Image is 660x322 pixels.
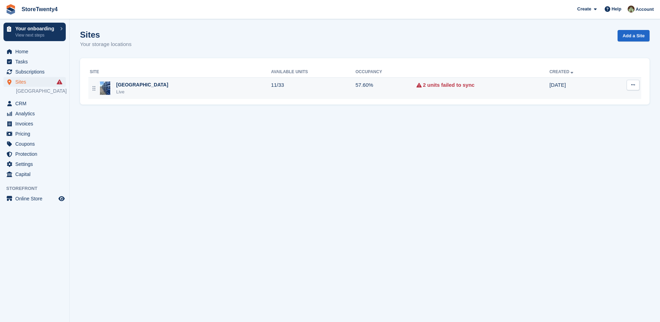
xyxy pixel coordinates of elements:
[15,26,57,31] p: Your onboarding
[15,119,57,129] span: Invoices
[3,169,66,179] a: menu
[549,77,607,99] td: [DATE]
[80,30,132,39] h1: Sites
[3,149,66,159] a: menu
[15,57,57,67] span: Tasks
[577,6,591,13] span: Create
[57,194,66,203] a: Preview store
[271,77,356,99] td: 11/33
[15,67,57,77] span: Subscriptions
[15,149,57,159] span: Protection
[15,169,57,179] span: Capital
[3,47,66,56] a: menu
[16,88,66,94] a: [GEOGRAPHIC_DATA]
[15,194,57,204] span: Online Store
[3,99,66,108] a: menu
[116,89,168,95] div: Live
[15,99,57,108] span: CRM
[636,6,654,13] span: Account
[15,159,57,169] span: Settings
[3,194,66,204] a: menu
[3,77,66,87] a: menu
[15,139,57,149] span: Coupons
[116,81,168,89] div: [GEOGRAPHIC_DATA]
[3,23,66,41] a: Your onboarding View next steps
[15,109,57,118] span: Analytics
[6,4,16,15] img: stora-icon-8386f47178a22dfd0bd8f6a31ec36ba5ce8667c1dd55bd0f319d3a0aa187defe.svg
[356,67,416,78] th: Occupancy
[19,3,61,15] a: StoreTwenty4
[15,47,57,56] span: Home
[271,67,356,78] th: Available Units
[3,109,66,118] a: menu
[80,40,132,48] p: Your storage locations
[549,69,575,74] a: Created
[3,119,66,129] a: menu
[423,81,475,89] a: 2 units failed to sync
[618,30,650,41] a: Add a Site
[57,79,62,85] i: Smart entry sync failures have occurred
[356,77,416,99] td: 57.60%
[3,129,66,139] a: menu
[3,67,66,77] a: menu
[15,77,57,87] span: Sites
[88,67,271,78] th: Site
[100,81,110,95] img: Image of Uphall Eco Business Park site
[3,57,66,67] a: menu
[15,129,57,139] span: Pricing
[15,32,57,38] p: View next steps
[612,6,621,13] span: Help
[3,139,66,149] a: menu
[628,6,635,13] img: Lee Hanlon
[3,159,66,169] a: menu
[6,185,69,192] span: Storefront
